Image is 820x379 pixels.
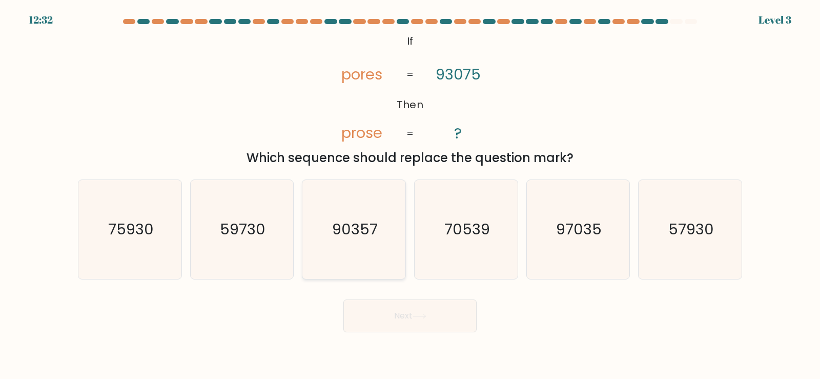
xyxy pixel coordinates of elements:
tspan: ? [454,123,462,144]
text: 75930 [108,219,154,240]
text: 57930 [668,219,714,240]
tspan: = [406,126,414,141]
div: Level 3 [758,12,791,28]
svg: @import url('[URL][DOMAIN_NAME]); [318,31,502,145]
div: Which sequence should replace the question mark? [84,149,736,167]
tspan: If [407,34,413,48]
button: Next [343,300,477,332]
tspan: pores [341,64,382,85]
text: 97035 [556,219,602,240]
tspan: = [406,67,414,82]
text: 70539 [444,219,490,240]
text: 59730 [220,219,265,240]
tspan: 93075 [436,64,481,85]
div: 12:32 [29,12,53,28]
tspan: prose [341,123,382,143]
tspan: Then [397,97,423,112]
text: 90357 [332,219,378,240]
